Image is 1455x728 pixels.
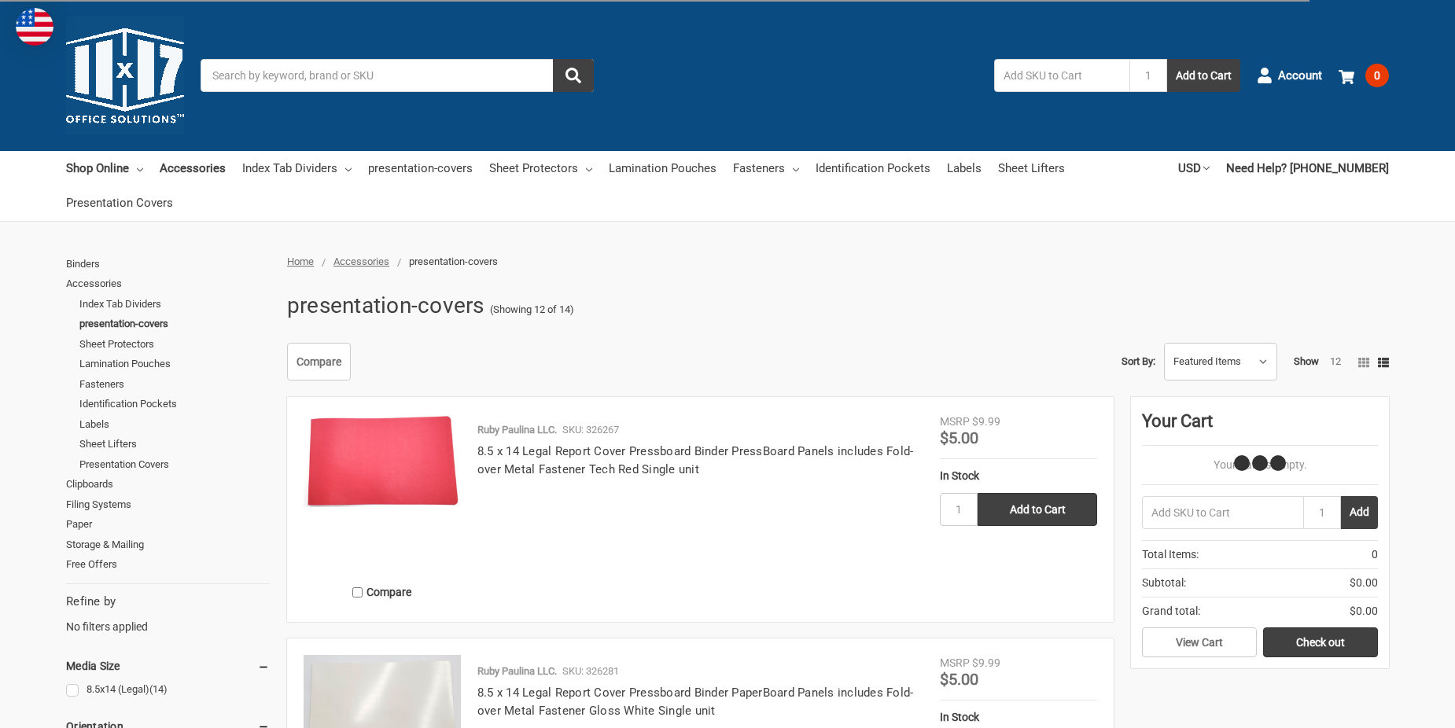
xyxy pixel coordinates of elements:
[609,151,716,186] a: Lamination Pouches
[66,593,270,611] h5: Refine by
[79,354,270,374] a: Lamination Pouches
[1122,350,1155,373] label: Sort By:
[477,686,914,718] a: 8.5 x 14 Legal Report Cover Pressboard Binder PaperBoard Panels includes Fold-over Metal Fastener...
[287,256,314,267] a: Home
[66,151,143,186] a: Shop Online
[940,655,970,671] div: MSRP
[287,285,484,326] h1: presentation-covers
[972,415,1000,428] span: $9.99
[66,495,270,515] a: Filing Systems
[490,302,574,318] span: (Showing 12 of 14)
[978,493,1097,526] input: Add to Cart
[66,17,184,134] img: 11x17.com
[940,414,970,430] div: MSRP
[79,334,270,355] a: Sheet Protectors
[998,151,1065,186] a: Sheet Lifters
[947,151,982,186] a: Labels
[1350,575,1378,591] span: $0.00
[66,274,270,294] a: Accessories
[994,59,1129,92] input: Add SKU to Cart
[352,587,363,597] input: Compare
[1350,603,1378,620] span: $0.00
[66,474,270,495] a: Clipboards
[940,670,978,689] span: $5.00
[1178,151,1210,186] a: USD
[79,454,270,475] a: Presentation Covers
[1278,67,1322,85] span: Account
[79,294,270,314] a: Index Tab Dividers
[477,444,914,476] a: 8.5 x 14 Legal Report Cover Pressboard Binder PressBoard Panels includes Fold-over Metal Fastener...
[201,59,594,92] input: Search by keyword, brand or SKU
[1330,355,1341,367] a: 12
[304,414,461,507] img: 8.5 x 14 Legal Report Cover Pressboard Binder PressBoard Panels includes Fold-over Metal Fastener...
[1142,575,1186,591] span: Subtotal:
[333,256,389,267] a: Accessories
[1142,457,1378,473] p: Your Cart Is Empty.
[242,151,352,186] a: Index Tab Dividers
[940,709,1097,726] div: In Stock
[79,314,270,334] a: presentation-covers
[287,343,351,381] a: Compare
[79,394,270,414] a: Identification Pockets
[1142,603,1200,620] span: Grand total:
[160,151,226,186] a: Accessories
[477,422,557,438] p: Ruby Paulina LLC.
[972,656,1000,669] span: $9.99
[409,256,498,267] span: presentation-covers
[66,535,270,555] a: Storage & Mailing
[733,151,799,186] a: Fasteners
[477,664,557,679] p: Ruby Paulina LLC.
[1372,546,1378,563] span: 0
[16,8,53,46] img: duty and tax information for United States
[1142,546,1199,563] span: Total Items:
[66,514,270,535] a: Paper
[1167,59,1240,92] button: Add to Cart
[562,664,619,679] p: SKU: 326281
[1142,408,1378,446] div: Your Cart
[66,254,270,274] a: Binders
[304,579,461,605] label: Compare
[1142,496,1303,529] input: Add SKU to Cart
[79,414,270,435] a: Labels
[940,428,978,447] span: $5.00
[66,186,173,220] a: Presentation Covers
[940,468,1097,484] div: In Stock
[562,422,619,438] p: SKU: 326267
[66,679,270,700] a: 8.5x14 (Legal)
[1365,64,1389,87] span: 0
[304,414,461,571] a: 8.5 x 14 Legal Report Cover Pressboard Binder PressBoard Panels includes Fold-over Metal Fastener...
[1339,55,1389,96] a: 0
[66,593,270,635] div: No filters applied
[489,151,592,186] a: Sheet Protectors
[66,554,270,575] a: Free Offers
[149,683,168,695] span: (14)
[816,151,930,186] a: Identification Pockets
[368,151,473,186] a: presentation-covers
[79,374,270,395] a: Fasteners
[1226,151,1389,186] a: Need Help? [PHONE_NUMBER]
[1257,55,1322,96] a: Account
[66,656,270,675] h5: Media Size
[79,434,270,454] a: Sheet Lifters
[1341,496,1378,529] button: Add
[1294,355,1319,367] span: Show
